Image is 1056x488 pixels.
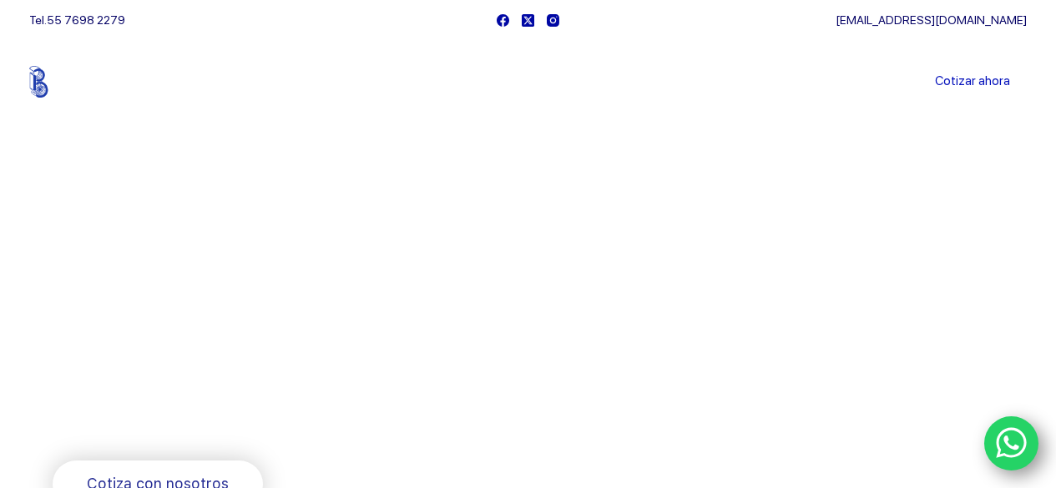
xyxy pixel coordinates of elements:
img: Balerytodo [29,66,134,98]
span: Somos los doctores de la industria [53,284,532,400]
a: [EMAIL_ADDRESS][DOMAIN_NAME] [836,13,1027,27]
span: Bienvenido a Balerytodo® [53,249,266,269]
a: WhatsApp [984,416,1039,471]
a: Facebook [497,14,509,27]
a: Cotizar ahora [918,65,1027,98]
nav: Menu Principal [331,40,725,123]
a: X (Twitter) [522,14,534,27]
span: Rodamientos y refacciones industriales [53,417,382,438]
a: Instagram [547,14,559,27]
a: 55 7698 2279 [47,13,125,27]
span: Tel. [29,13,125,27]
